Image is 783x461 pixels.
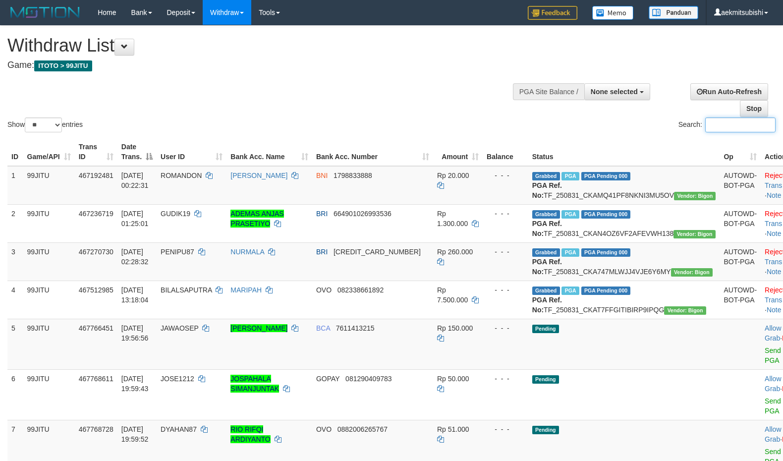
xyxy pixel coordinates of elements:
[23,242,75,281] td: 99JITU
[161,375,194,383] span: JOSE1212
[79,324,113,332] span: 467766451
[7,242,23,281] td: 3
[532,172,560,180] span: Grabbed
[345,375,391,383] span: Copy 081290409783 to clipboard
[316,172,328,179] span: BNI
[316,286,332,294] span: OVO
[561,248,579,257] span: Marked by aekgtr
[528,138,720,166] th: Status
[7,369,23,420] td: 6
[532,258,562,276] b: PGA Ref. No:
[7,36,512,56] h1: Withdraw List
[528,242,720,281] td: TF_250831_CKA747MLWJJ4VJE6Y6MY
[79,375,113,383] span: 467768611
[532,426,559,434] span: Pending
[23,138,75,166] th: Game/API: activate to sort column ascending
[767,306,782,314] a: Note
[79,172,113,179] span: 467192481
[532,325,559,333] span: Pending
[487,247,524,257] div: - - -
[23,204,75,242] td: 99JITU
[79,425,113,433] span: 467768728
[161,286,212,294] span: BILALSAPUTRA
[720,242,761,281] td: AUTOWD-BOT-PGA
[121,375,149,393] span: [DATE] 19:59:43
[720,281,761,319] td: AUTOWD-BOT-PGA
[437,286,468,304] span: Rp 7.500.000
[433,138,483,166] th: Amount: activate to sort column ascending
[230,248,264,256] a: NURMALA
[230,210,283,228] a: ADEMAS ANJAS PRASETIYO
[7,60,512,70] h4: Game:
[765,375,781,393] a: Allow Grab
[334,172,372,179] span: Copy 1798833888 to clipboard
[765,324,781,342] a: Allow Grab
[674,192,716,200] span: Vendor URL: https://checkout31.1velocity.biz
[79,210,113,218] span: 467236719
[581,248,631,257] span: PGA Pending
[767,268,782,276] a: Note
[487,171,524,180] div: - - -
[316,248,328,256] span: BRI
[316,324,330,332] span: BCA
[767,191,782,199] a: Note
[7,117,83,132] label: Show entries
[581,210,631,219] span: PGA Pending
[528,6,577,20] img: Feedback.jpg
[483,138,528,166] th: Balance
[161,210,190,218] span: GUDIK19
[765,346,781,364] a: Send PGA
[528,281,720,319] td: TF_250831_CKAT7FFGITIBIRP9IPQG
[230,425,270,443] a: RIO RIFQI ARDIYANTO
[23,319,75,369] td: 99JITU
[7,319,23,369] td: 5
[437,210,468,228] span: Rp 1.300.000
[230,375,279,393] a: JOSPAHALA SIMANJUNTAK
[75,138,117,166] th: Trans ID: activate to sort column ascending
[673,230,715,238] span: Vendor URL: https://checkout31.1velocity.biz
[337,286,384,294] span: Copy 082338661892 to clipboard
[230,172,287,179] a: [PERSON_NAME]
[561,287,579,295] span: Marked by aeksupra
[437,324,473,332] span: Rp 150.000
[513,83,584,100] div: PGA Site Balance /
[7,138,23,166] th: ID
[121,425,149,443] span: [DATE] 19:59:52
[532,181,562,199] b: PGA Ref. No:
[561,172,579,180] span: Marked by aektoyota
[316,210,328,218] span: BRI
[532,287,560,295] span: Grabbed
[532,296,562,314] b: PGA Ref. No:
[121,324,149,342] span: [DATE] 19:56:56
[230,324,287,332] a: [PERSON_NAME]
[678,117,776,132] label: Search:
[690,83,768,100] a: Run Auto-Refresh
[532,248,560,257] span: Grabbed
[720,138,761,166] th: Op: activate to sort column ascending
[7,5,83,20] img: MOTION_logo.png
[7,281,23,319] td: 4
[740,100,768,117] a: Stop
[23,369,75,420] td: 99JITU
[765,425,782,443] span: ·
[161,172,202,179] span: ROMANDON
[230,286,262,294] a: MARIPAH
[157,138,226,166] th: User ID: activate to sort column ascending
[487,285,524,295] div: - - -
[487,374,524,384] div: - - -
[671,268,713,277] span: Vendor URL: https://checkout31.1velocity.biz
[437,248,473,256] span: Rp 260.000
[720,204,761,242] td: AUTOWD-BOT-PGA
[765,397,781,415] a: Send PGA
[337,425,388,433] span: Copy 0882006265767 to clipboard
[584,83,650,100] button: None selected
[161,248,194,256] span: PENIPU87
[528,204,720,242] td: TF_250831_CKAN4OZ6VF2AFEVWH138
[591,88,638,96] span: None selected
[7,166,23,205] td: 1
[437,425,469,433] span: Rp 51.000
[532,375,559,384] span: Pending
[336,324,375,332] span: Copy 7611413215 to clipboard
[592,6,634,20] img: Button%20Memo.svg
[23,281,75,319] td: 99JITU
